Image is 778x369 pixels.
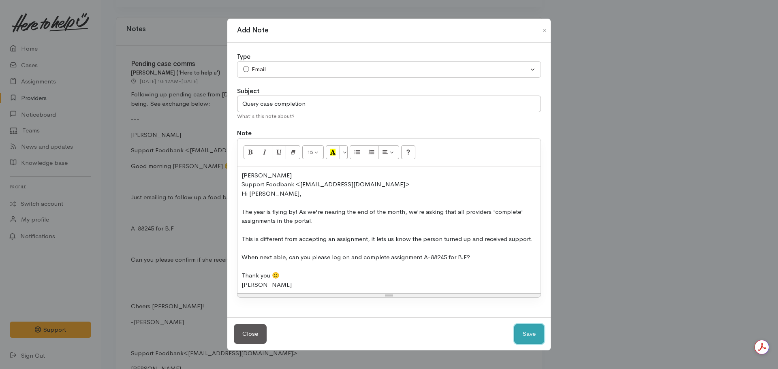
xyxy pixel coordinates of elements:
[242,207,536,226] div: The year is flying by! As we're nearing the end of the month, we're asking that all providers 'co...
[242,65,528,74] div: Email
[234,324,267,344] button: Close
[242,271,536,280] div: Thank you 🙂
[237,52,250,62] label: Type
[326,145,340,159] button: Recent Color
[237,294,541,297] div: Resize
[302,145,324,159] button: Font Size
[237,112,541,120] div: What's this note about?
[237,61,541,78] button: Email
[538,26,551,35] button: Close
[237,87,260,96] label: Subject
[272,145,286,159] button: Underline (CTRL+U)
[286,145,300,159] button: Remove Font Style (CTRL+\)
[401,145,416,159] button: Help
[307,149,313,156] span: 15
[258,145,272,159] button: Italic (CTRL+I)
[237,25,268,36] h1: Add Note
[242,280,536,290] div: [PERSON_NAME]
[242,235,536,244] div: This is different from accepting an assignment, it lets us know the person turned up and received...
[350,145,364,159] button: Unordered list (CTRL+SHIFT+NUM7)
[242,253,536,262] div: When next able, can you please log on and complete assignment A-88245 for B.F?
[364,145,378,159] button: Ordered list (CTRL+SHIFT+NUM8)
[242,171,536,180] div: [PERSON_NAME]
[340,145,348,159] button: More Color
[244,145,258,159] button: Bold (CTRL+B)
[242,180,536,189] div: ​Support Foodbank <[EMAIL_ADDRESS][DOMAIN_NAME]>​
[237,129,252,138] label: Note
[514,324,544,344] button: Save
[242,189,536,198] div: Hi [PERSON_NAME],
[378,145,399,159] button: Paragraph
